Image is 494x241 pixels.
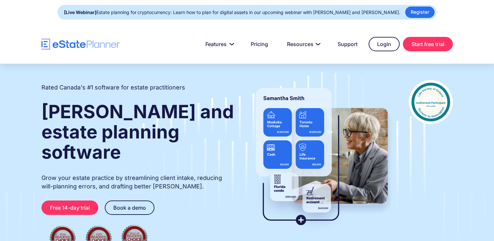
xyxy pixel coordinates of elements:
[41,39,120,50] a: home
[405,7,435,18] a: Register
[198,38,240,51] a: Features
[279,38,327,51] a: Resources
[330,38,365,51] a: Support
[248,80,396,233] img: estate planner showing wills to their clients, using eState Planner, a leading estate planning so...
[369,37,400,51] a: Login
[41,101,234,163] strong: [PERSON_NAME] and estate planning software
[243,38,276,51] a: Pricing
[403,37,453,51] a: Start free trial
[105,201,154,215] a: Book a demo
[64,9,96,15] strong: [Live Webinar]
[64,8,400,17] div: Estate planning for cryptocurrency: Learn how to plan for digital assets in our upcoming webinar ...
[41,201,98,215] a: Free 14-day trial
[41,83,185,92] h2: Rated Canada's #1 software for estate practitioners
[41,174,235,191] p: Grow your estate practice by streamlining client intake, reducing will-planning errors, and draft...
